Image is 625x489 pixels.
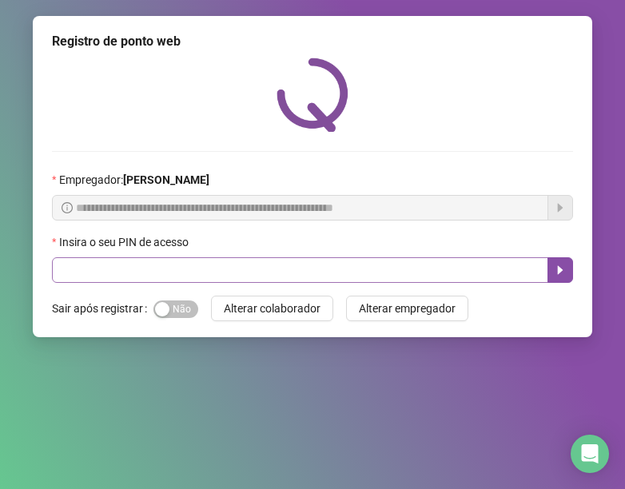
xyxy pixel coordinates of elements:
[52,233,199,251] label: Insira o seu PIN de acesso
[277,58,348,132] img: QRPoint
[52,32,573,51] div: Registro de ponto web
[346,296,468,321] button: Alterar empregador
[554,264,567,276] span: caret-right
[52,296,153,321] label: Sair após registrar
[224,300,320,317] span: Alterar colaborador
[359,300,456,317] span: Alterar empregador
[62,202,73,213] span: info-circle
[59,171,209,189] span: Empregador :
[123,173,209,186] strong: [PERSON_NAME]
[571,435,609,473] div: Open Intercom Messenger
[211,296,333,321] button: Alterar colaborador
